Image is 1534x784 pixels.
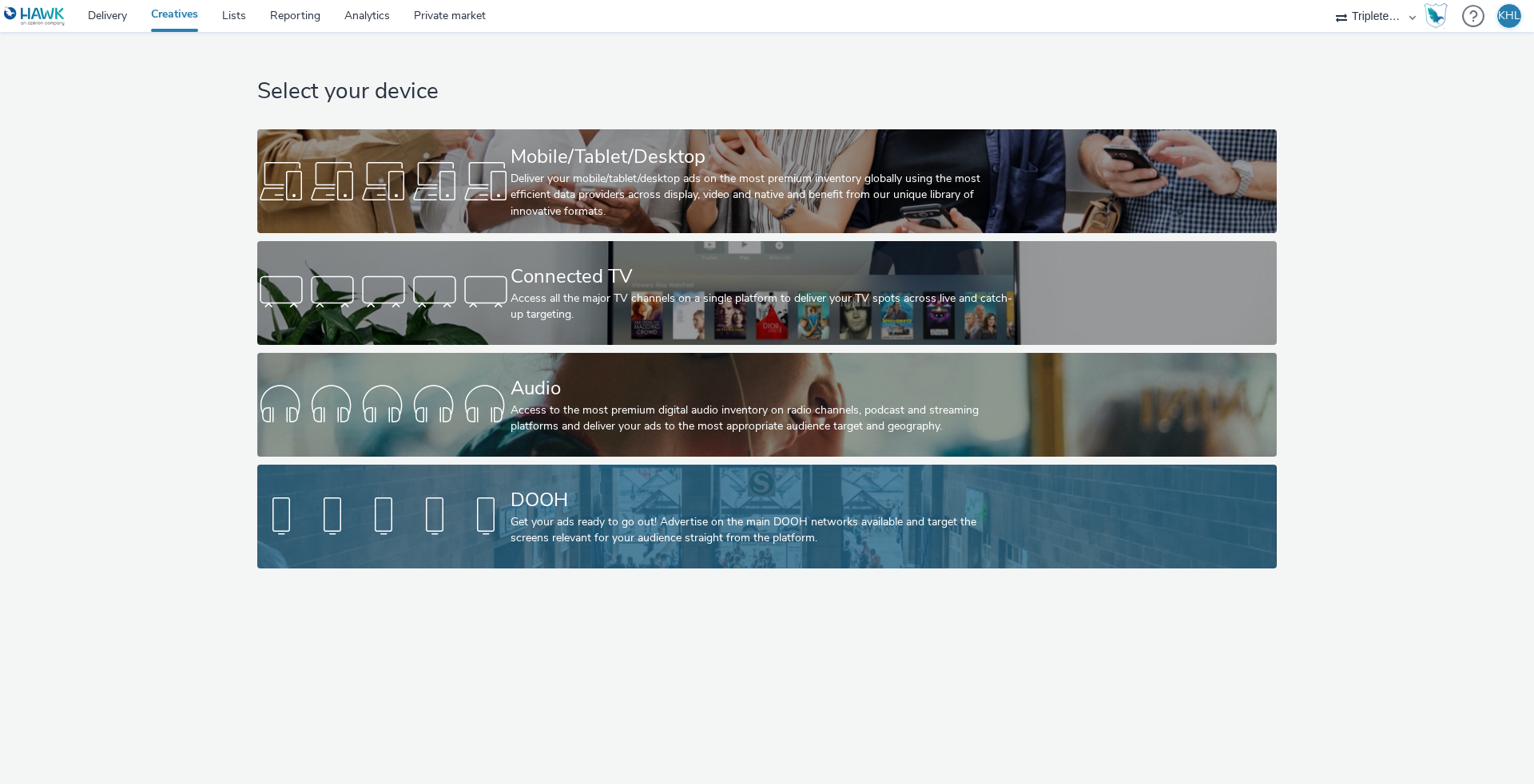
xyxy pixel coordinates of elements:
img: Hawk Academy [1424,3,1448,29]
div: Get your ads ready to go out! Advertise on the main DOOH networks available and target the screen... [511,514,1017,547]
a: Connected TVAccess all the major TV channels on a single platform to deliver your TV spots across... [257,241,1276,345]
a: Hawk Academy [1424,3,1454,29]
div: Deliver your mobile/tablet/desktop ads on the most premium inventory globally using the most effi... [511,171,1017,220]
div: Connected TV [511,263,1017,291]
div: Mobile/Tablet/Desktop [511,143,1017,171]
h1: Select your device [257,77,1276,107]
div: Access all the major TV channels on a single platform to deliver your TV spots across live and ca... [511,291,1017,323]
img: undefined Logo [4,6,66,26]
div: Audio [511,374,1017,402]
a: Mobile/Tablet/DesktopDeliver your mobile/tablet/desktop ads on the most premium inventory globall... [257,129,1276,233]
a: AudioAccess to the most premium digital audio inventory on radio channels, podcast and streaming ... [257,353,1276,457]
div: KHL [1498,4,1520,28]
div: DOOH [511,486,1017,514]
a: DOOHGet your ads ready to go out! Advertise on the main DOOH networks available and target the sc... [257,465,1276,568]
div: Access to the most premium digital audio inventory on radio channels, podcast and streaming platf... [511,402,1017,435]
